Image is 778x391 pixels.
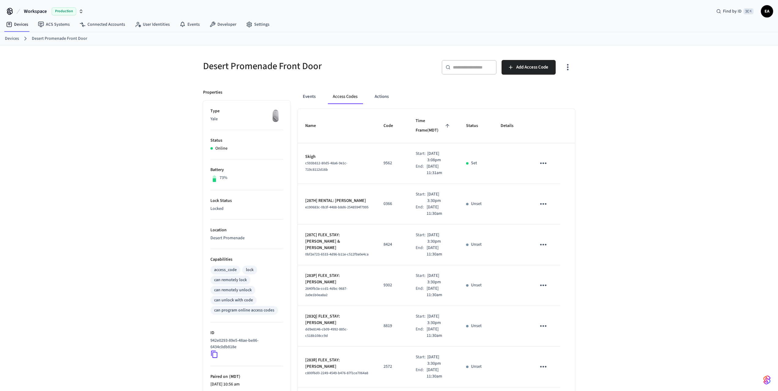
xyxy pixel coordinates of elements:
[743,8,754,14] span: ⌘ K
[427,326,451,339] p: [DATE] 11:30am
[130,19,175,30] a: User Identities
[298,89,320,104] button: Events
[214,307,274,314] div: can program online access codes
[516,63,548,71] span: Add Access Code
[32,35,87,42] a: Desert Promenade Front Door
[220,175,228,181] p: 73%
[383,282,401,289] p: 9302
[33,19,75,30] a: ACS Systems
[268,108,283,123] img: August Wifi Smart Lock 3rd Gen, Silver, Front
[471,282,482,289] p: Unset
[305,357,369,370] p: [283R] FLEX_STAY: [PERSON_NAME]
[427,354,451,367] p: [DATE] 3:30pm
[427,232,451,245] p: [DATE] 3:30pm
[214,277,247,283] div: can remotely lock
[5,35,19,42] a: Devices
[711,6,758,17] div: Find by ID⌘ K
[383,201,401,207] p: 0366
[228,374,240,380] span: ( MDT )
[203,60,385,73] h5: Desert Promenade Front Door
[305,252,369,257] span: 0bf2e723-6533-4d96-b11e-c512f9a0e4ca
[761,5,773,17] button: EA
[383,363,401,370] p: 2572
[427,204,451,217] p: [DATE] 11:30am
[210,235,283,241] p: Desert Promenade
[383,160,401,166] p: 9562
[210,330,283,336] p: ID
[471,201,482,207] p: Unset
[501,121,521,131] span: Details
[471,160,477,166] p: Set
[416,191,427,204] div: Start:
[24,8,47,15] span: Workspace
[427,313,451,326] p: [DATE] 3:30pm
[210,108,283,114] p: Type
[305,273,369,285] p: [283P] FLEX_STAY: [PERSON_NAME]
[383,323,401,329] p: 8819
[416,116,451,136] span: Time Frame(MDT)
[502,60,556,75] button: Add Access Code
[723,8,742,14] span: Find by ID
[416,285,427,298] div: End:
[210,256,283,263] p: Capabilities
[416,151,427,163] div: Start:
[214,297,253,303] div: can unlock with code
[416,163,427,176] div: End:
[298,89,575,104] div: ant example
[214,287,252,293] div: can remotely unlock
[427,367,451,380] p: [DATE] 11:30am
[52,7,76,15] span: Production
[416,245,427,258] div: End:
[215,145,228,152] p: Online
[203,89,222,96] p: Properties
[75,19,130,30] a: Connected Accounts
[305,313,369,326] p: [283Q] FLEX_STAY: [PERSON_NAME]
[210,374,283,380] p: Paired on
[210,381,283,388] p: [DATE] 10:56 am
[416,273,427,285] div: Start:
[416,326,427,339] div: End:
[383,121,401,131] span: Code
[1,19,33,30] a: Devices
[305,327,348,338] span: dd9e8146-cb09-4992-885c-c518b108cc9d
[205,19,241,30] a: Developer
[416,204,427,217] div: End:
[427,151,451,163] p: [DATE] 3:08pm
[305,121,324,131] span: Name
[305,371,368,376] span: c800f6d0-2249-4549-b476-87f1ce7064a8
[305,286,347,298] span: 2640fb3a-ccd1-4dbc-9687-2a9e1b0ea8a2
[427,273,451,285] p: [DATE] 3:30pm
[210,227,283,233] p: Location
[416,354,427,367] div: Start:
[305,154,369,160] p: Skigh
[471,363,482,370] p: Unset
[471,323,482,329] p: Unset
[305,161,347,172] span: c593b812-80d5-48a6-9e1c-719c8112d16b
[416,313,427,326] div: Start:
[471,241,482,248] p: Unset
[763,375,771,385] img: SeamLogoGradient.69752ec5.svg
[328,89,362,104] button: Access Codes
[427,191,451,204] p: [DATE] 3:30pm
[210,206,283,212] p: Locked
[305,205,369,210] span: e190683c-0b3f-4488-b8d6-2548594f7995
[427,245,451,258] p: [DATE] 11:30am
[210,167,283,173] p: Battery
[416,232,427,245] div: Start:
[210,116,283,122] p: Yale
[383,241,401,248] p: 8424
[761,6,772,17] span: EA
[370,89,394,104] button: Actions
[466,121,486,131] span: Status
[241,19,274,30] a: Settings
[305,232,369,251] p: [287C] FLEX_STAY: [PERSON_NAME] & [PERSON_NAME]
[210,337,281,350] p: 942e0293-89e5-48ae-be86-6434c0db818e
[210,137,283,144] p: Status
[175,19,205,30] a: Events
[427,163,451,176] p: [DATE] 11:31am
[305,198,369,204] p: [287H] RENTAL: [PERSON_NAME]
[246,267,254,273] div: lock
[214,267,237,273] div: access_code
[416,367,427,380] div: End:
[427,285,451,298] p: [DATE] 11:30am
